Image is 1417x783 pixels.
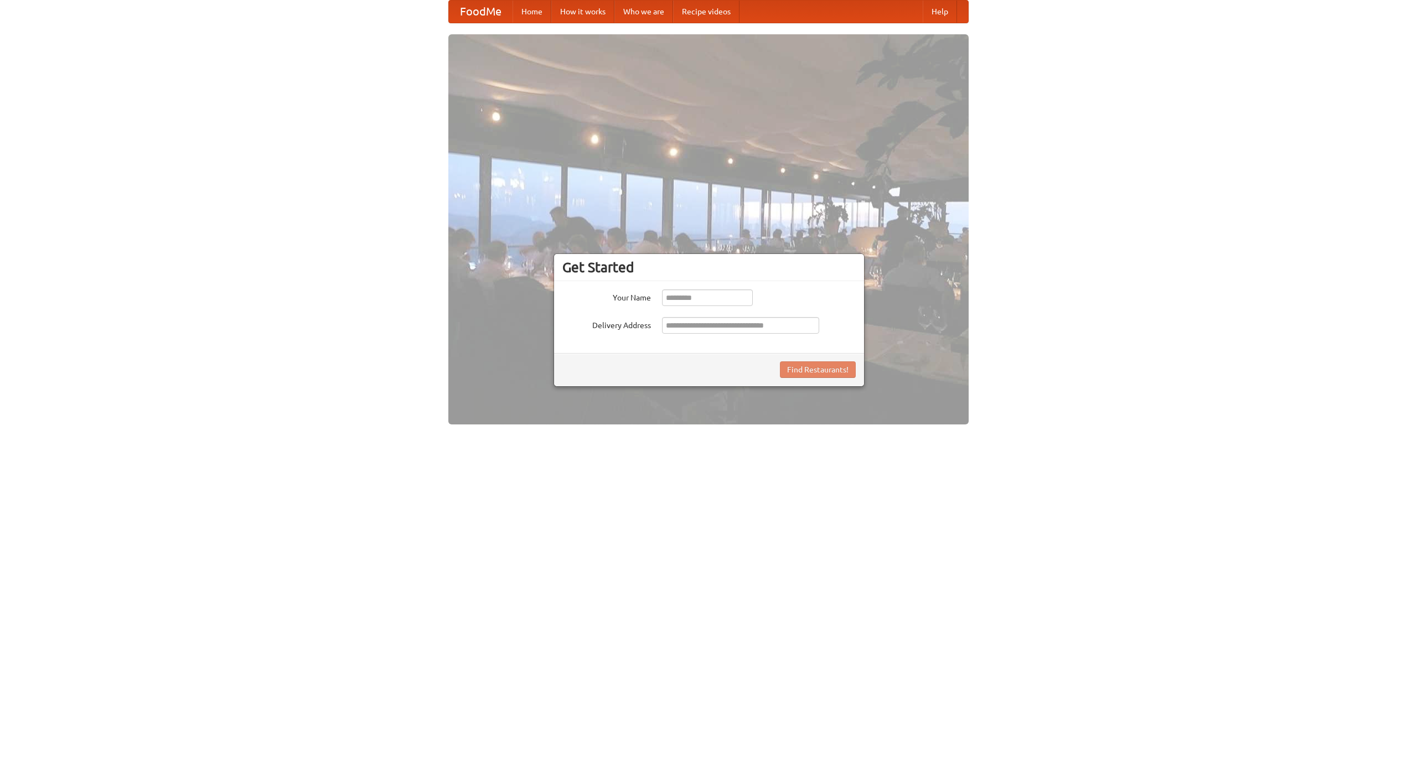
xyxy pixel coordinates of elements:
label: Your Name [562,289,651,303]
a: Recipe videos [673,1,739,23]
a: Home [513,1,551,23]
a: FoodMe [449,1,513,23]
label: Delivery Address [562,317,651,331]
h3: Get Started [562,259,856,276]
a: How it works [551,1,614,23]
a: Who we are [614,1,673,23]
a: Help [923,1,957,23]
button: Find Restaurants! [780,361,856,378]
